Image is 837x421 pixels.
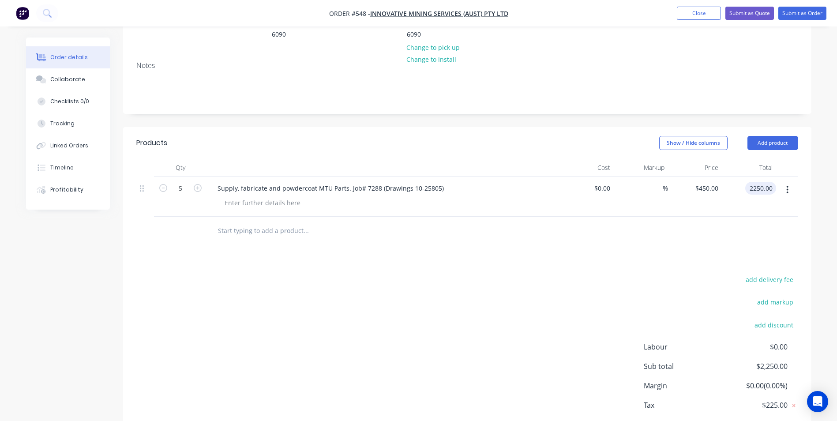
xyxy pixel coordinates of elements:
button: Profitability [26,179,110,201]
div: Products [136,138,167,148]
div: Qty [154,159,207,177]
div: Timeline [50,164,74,172]
span: $2,250.00 [722,361,787,372]
a: Innovative Mining Services (Aust) Pty Ltd [370,9,508,18]
button: add delivery fee [741,274,798,286]
button: add markup [753,296,798,308]
span: $0.00 [722,342,787,352]
span: Order #548 - [329,9,370,18]
button: Add product [747,136,798,150]
span: Tax [644,400,722,410]
div: Collaborate [50,75,85,83]
button: Order details [26,46,110,68]
span: Sub total [644,361,722,372]
div: Checklists 0/0 [50,98,89,105]
div: Open Intercom Messenger [807,391,828,412]
button: Tracking [26,113,110,135]
div: Order details [50,53,88,61]
div: Profitability [50,186,83,194]
div: Notes [136,61,798,70]
img: Factory [16,7,29,20]
span: Labour [644,342,722,352]
button: Linked Orders [26,135,110,157]
button: Submit as Order [778,7,826,20]
div: Markup [614,159,668,177]
div: Linked Orders [50,142,88,150]
button: Checklists 0/0 [26,90,110,113]
span: Margin [644,380,722,391]
span: $0.00 ( 0.00 %) [722,380,787,391]
div: Tracking [50,120,75,128]
div: Price [668,159,722,177]
span: $225.00 [722,400,787,410]
button: Timeline [26,157,110,179]
button: add discount [750,319,798,331]
button: Close [677,7,721,20]
button: Change to install [402,53,461,65]
div: Cost [560,159,614,177]
span: % [663,183,668,193]
button: Submit as Quote [725,7,774,20]
div: Total [722,159,776,177]
button: Change to pick up [402,41,464,53]
div: Supply, fabricate and powdercoat MTU Parts. Job# 7288 (Drawings 10-25805) [210,182,451,195]
button: Collaborate [26,68,110,90]
input: Start typing to add a product... [218,222,394,240]
button: Show / Hide columns [659,136,728,150]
